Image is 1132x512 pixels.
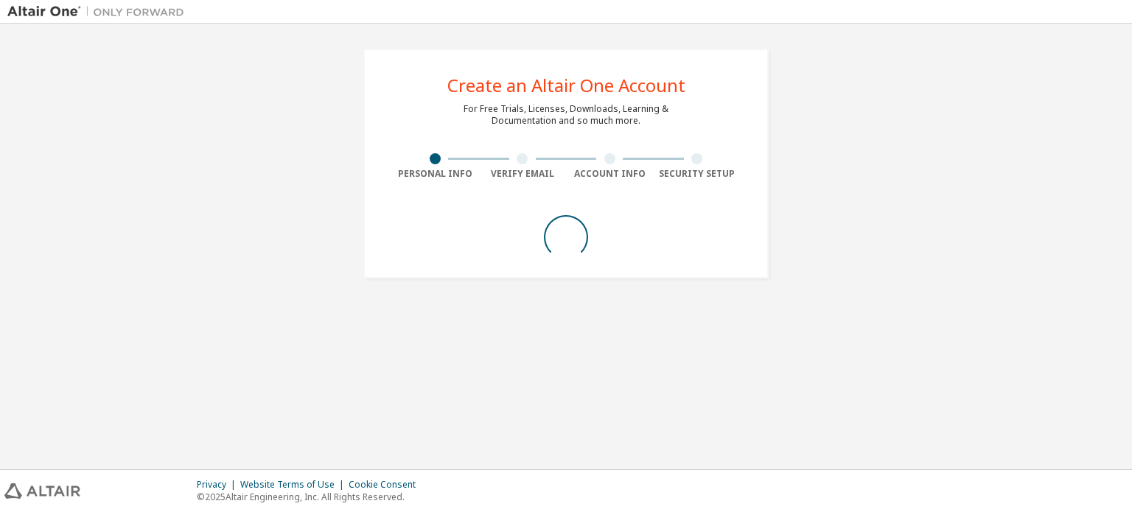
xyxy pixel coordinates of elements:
[4,483,80,499] img: altair_logo.svg
[197,479,240,491] div: Privacy
[349,479,424,491] div: Cookie Consent
[464,103,668,127] div: For Free Trials, Licenses, Downloads, Learning & Documentation and so much more.
[197,491,424,503] p: © 2025 Altair Engineering, Inc. All Rights Reserved.
[447,77,685,94] div: Create an Altair One Account
[654,168,741,180] div: Security Setup
[566,168,654,180] div: Account Info
[391,168,479,180] div: Personal Info
[240,479,349,491] div: Website Terms of Use
[479,168,567,180] div: Verify Email
[7,4,192,19] img: Altair One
